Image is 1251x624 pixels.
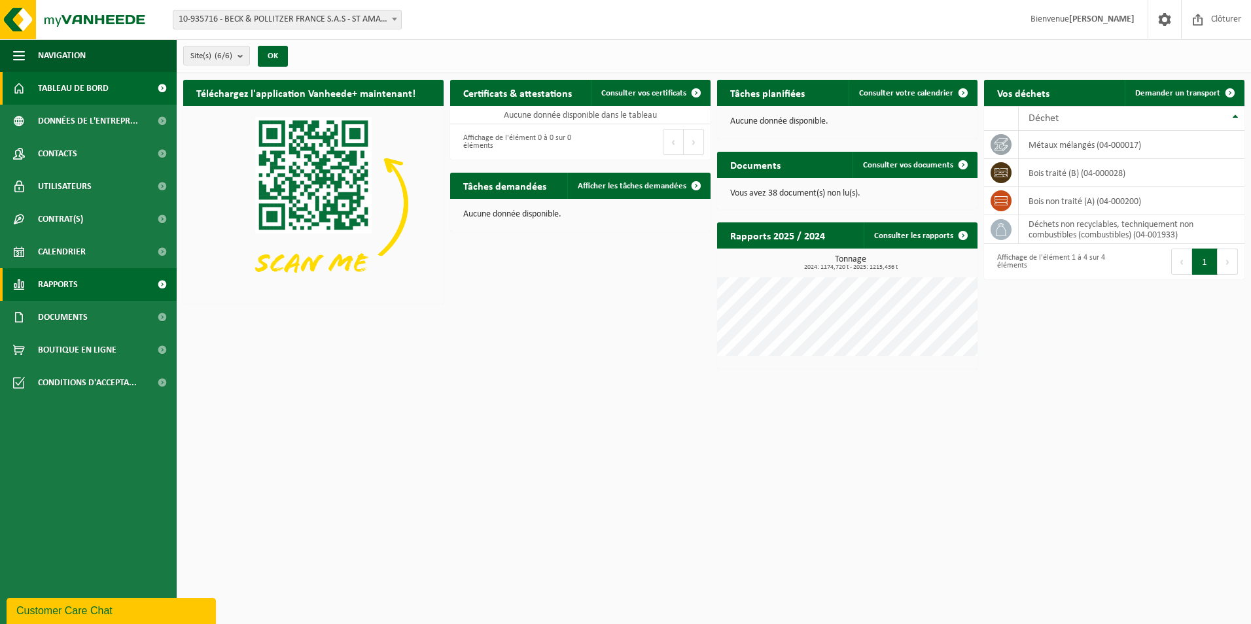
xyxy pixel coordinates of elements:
[717,80,818,105] h2: Tâches planifiées
[38,334,116,366] span: Boutique en ligne
[450,106,711,124] td: Aucune donnée disponible dans le tableau
[38,203,83,235] span: Contrat(s)
[853,152,976,178] a: Consulter vos documents
[38,235,86,268] span: Calendrier
[38,268,78,301] span: Rapports
[38,170,92,203] span: Utilisateurs
[463,210,697,219] p: Aucune donnée disponible.
[684,129,704,155] button: Next
[173,10,401,29] span: 10-935716 - BECK & POLLITZER FRANCE S.A.S - ST AMAND LES EAUX
[457,128,574,156] div: Affichage de l'élément 0 à 0 sur 0 éléments
[984,80,1063,105] h2: Vos déchets
[1192,249,1218,275] button: 1
[215,52,232,60] count: (6/6)
[730,189,964,198] p: Vous avez 38 document(s) non lu(s).
[863,161,953,169] span: Consulter vos documents
[1019,215,1244,244] td: déchets non recyclables, techniquement non combustibles (combustibles) (04-001933)
[859,89,953,97] span: Consulter votre calendrier
[183,80,429,105] h2: Téléchargez l'application Vanheede+ maintenant!
[591,80,709,106] a: Consulter vos certificats
[190,46,232,66] span: Site(s)
[38,137,77,170] span: Contacts
[991,247,1108,276] div: Affichage de l'élément 1 à 4 sur 4 éléments
[173,10,402,29] span: 10-935716 - BECK & POLLITZER FRANCE S.A.S - ST AMAND LES EAUX
[1019,131,1244,159] td: métaux mélangés (04-000017)
[717,152,794,177] h2: Documents
[601,89,686,97] span: Consulter vos certificats
[1019,159,1244,187] td: bois traité (B) (04-000028)
[1171,249,1192,275] button: Previous
[717,222,838,248] h2: Rapports 2025 / 2024
[38,301,88,334] span: Documents
[1069,14,1135,24] strong: [PERSON_NAME]
[258,46,288,67] button: OK
[450,80,585,105] h2: Certificats & attestations
[183,106,444,302] img: Download de VHEPlus App
[724,264,978,271] span: 2024: 1174,720 t - 2025: 1215,436 t
[1125,80,1243,106] a: Demander un transport
[1029,113,1059,124] span: Déchet
[38,105,138,137] span: Données de l'entrepr...
[849,80,976,106] a: Consulter votre calendrier
[724,255,978,271] h3: Tonnage
[450,173,559,198] h2: Tâches demandées
[38,366,137,399] span: Conditions d'accepta...
[1135,89,1220,97] span: Demander un transport
[38,72,109,105] span: Tableau de bord
[578,182,686,190] span: Afficher les tâches demandées
[1218,249,1238,275] button: Next
[663,129,684,155] button: Previous
[730,117,964,126] p: Aucune donnée disponible.
[864,222,976,249] a: Consulter les rapports
[7,595,219,624] iframe: chat widget
[38,39,86,72] span: Navigation
[567,173,709,199] a: Afficher les tâches demandées
[1019,187,1244,215] td: bois non traité (A) (04-000200)
[183,46,250,65] button: Site(s)(6/6)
